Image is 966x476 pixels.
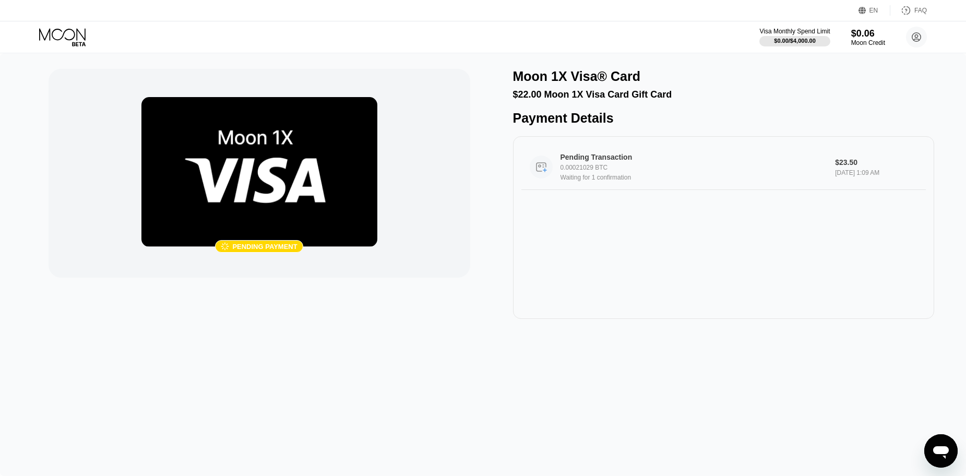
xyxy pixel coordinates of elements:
[858,5,890,16] div: EN
[513,89,935,100] div: $22.00 Moon 1X Visa Card Gift Card
[851,39,885,46] div: Moon Credit
[759,28,830,35] div: Visa Monthly Spend Limit
[851,28,885,46] div: $0.06Moon Credit
[221,242,229,251] div: 
[759,28,830,46] div: Visa Monthly Spend Limit$0.00/$4,000.00
[560,164,828,171] div: 0.00021029 BTC
[869,7,878,14] div: EN
[851,28,885,39] div: $0.06
[914,7,927,14] div: FAQ
[560,153,809,161] div: Pending Transaction
[835,169,917,176] div: [DATE] 1:09 AM
[835,158,917,166] div: $23.50
[513,69,640,84] div: Moon 1X Visa® Card
[521,145,926,190] div: Pending Transaction0.00021029 BTCWaiting for 1 confirmation$23.50[DATE] 1:09 AM
[513,111,935,126] div: Payment Details
[774,38,816,44] div: $0.00 / $4,000.00
[890,5,927,16] div: FAQ
[560,174,828,181] div: Waiting for 1 confirmation
[232,243,297,251] div: Pending payment
[924,434,958,468] iframe: Button to launch messaging window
